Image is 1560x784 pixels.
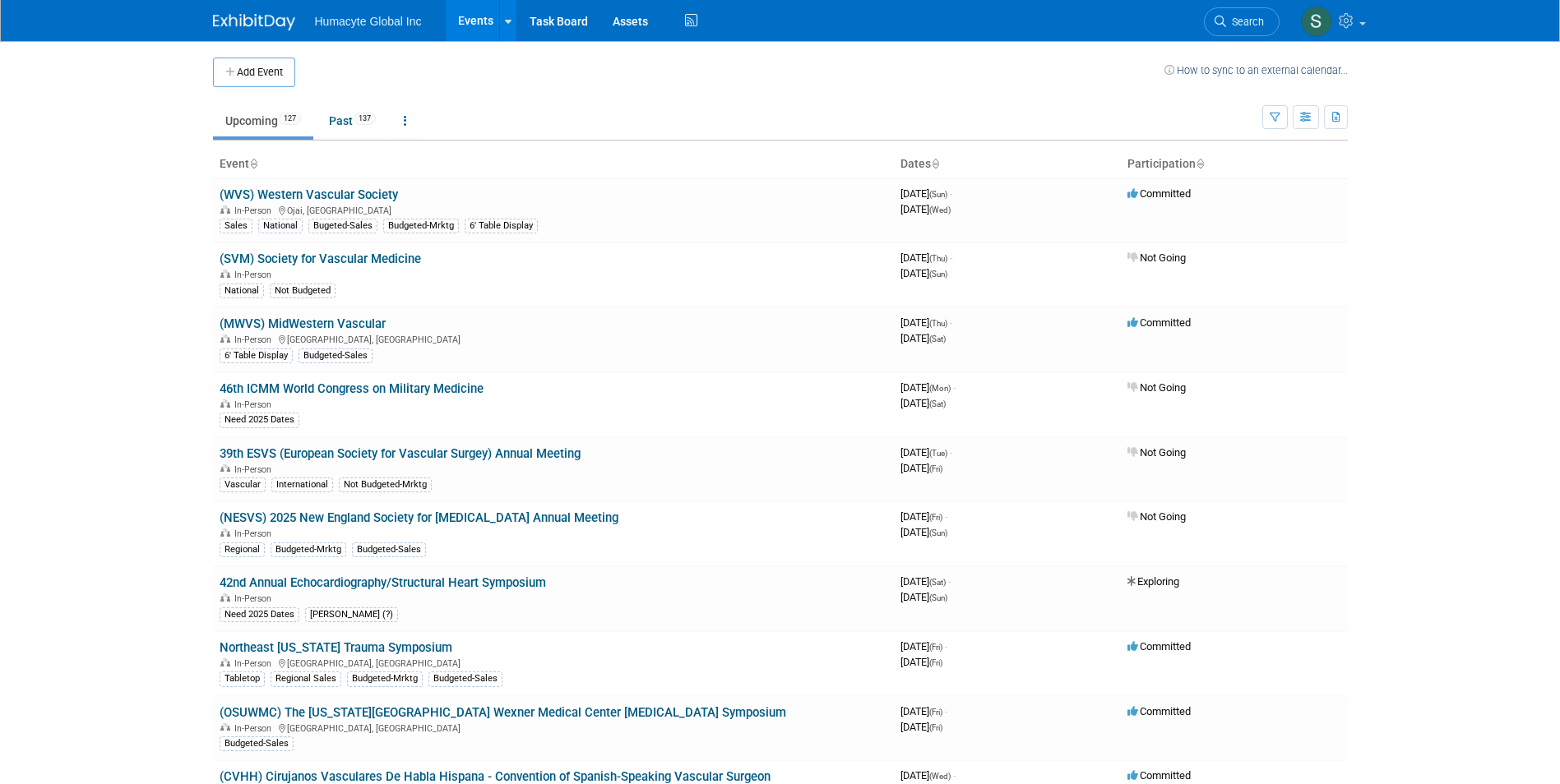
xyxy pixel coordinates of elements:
[220,334,230,343] img: In-Person Event
[220,464,230,473] img: In-Person Event
[220,640,452,655] a: Northeast [US_STATE] Trauma Symposium
[929,205,951,214] span: (Wed)
[948,575,951,588] span: -
[1127,446,1186,459] span: Not Going
[900,526,947,538] span: [DATE]
[929,464,942,473] span: (Fri)
[900,332,946,344] span: [DATE]
[900,721,942,733] span: [DATE]
[234,464,276,475] span: In-Person
[220,348,293,363] div: 6' Table Display
[945,640,947,653] span: -
[900,769,956,782] span: [DATE]
[1164,64,1348,76] a: How to sync to an external calendar...
[270,284,336,298] div: Not Budgeted
[900,251,952,264] span: [DATE]
[299,348,373,363] div: Budgeted-Sales
[894,150,1121,178] th: Dates
[234,723,276,734] span: In-Person
[900,591,947,603] span: [DATE]
[220,284,264,298] div: National
[929,190,947,199] span: (Sun)
[929,334,946,344] span: (Sat)
[931,157,939,170] a: Sort by Start Date
[220,510,618,525] a: (NESVS) 2025 New England Society for [MEDICAL_DATA] Annual Meeting
[339,477,432,492] div: Not Budgeted-Mrktg
[234,270,276,280] span: In-Person
[1226,16,1264,28] span: Search
[220,477,266,492] div: Vascular
[465,219,538,233] div: 6' Table Display
[900,705,947,717] span: [DATE]
[308,219,377,233] div: Bugeted-Sales
[213,105,313,136] a: Upcoming127
[220,656,887,669] div: [GEOGRAPHIC_DATA], [GEOGRAPHIC_DATA]
[1127,705,1191,717] span: Committed
[271,671,341,686] div: Regional Sales
[213,150,894,178] th: Event
[953,769,956,782] span: -
[220,671,265,686] div: Tabletop
[929,723,942,732] span: (Fri)
[1121,150,1348,178] th: Participation
[234,334,276,345] span: In-Person
[220,769,771,784] a: (CVHH) Cirujanos Vasculares De Habla Hispana - Convention of Spanish-Speaking Vascular Surgeon
[929,593,947,602] span: (Sun)
[929,270,947,279] span: (Sun)
[305,607,398,622] div: [PERSON_NAME] (?)
[220,399,230,408] img: In-Person Event
[220,270,230,278] img: In-Person Event
[900,656,942,668] span: [DATE]
[315,15,422,28] span: Humacyte Global Inc
[929,449,947,458] span: (Tue)
[220,658,230,666] img: In-Person Event
[953,381,956,394] span: -
[213,58,295,87] button: Add Event
[234,593,276,604] span: In-Person
[929,254,947,263] span: (Thu)
[950,187,952,200] span: -
[900,267,947,279] span: [DATE]
[234,528,276,539] span: In-Person
[1301,6,1332,37] img: Sam Cashion
[1127,316,1191,329] span: Committed
[213,14,295,30] img: ExhibitDay
[347,671,423,686] div: Budgeted-Mrktg
[220,316,386,331] a: (MWVS) MidWestern Vascular
[945,510,947,523] span: -
[234,205,276,216] span: In-Person
[220,542,265,557] div: Regional
[1127,187,1191,200] span: Committed
[929,772,951,781] span: (Wed)
[271,542,346,557] div: Budgeted-Mrktg
[220,736,294,751] div: Budgeted-Sales
[220,607,299,622] div: Need 2025 Dates
[234,399,276,410] span: In-Person
[220,381,484,396] a: 46th ICMM World Congress on Military Medicine
[354,113,376,125] span: 137
[220,446,581,461] a: 39th ESVS (European Society for Vascular Surgey) Annual Meeting
[1127,640,1191,653] span: Committed
[900,203,951,215] span: [DATE]
[900,640,947,653] span: [DATE]
[352,542,426,557] div: Budgeted-Sales
[279,113,301,125] span: 127
[383,219,459,233] div: Budgeted-Mrktg
[220,528,230,537] img: In-Person Event
[945,705,947,717] span: -
[220,203,887,216] div: Ojai, [GEOGRAPHIC_DATA]
[900,462,942,474] span: [DATE]
[220,205,230,214] img: In-Person Event
[1127,769,1191,782] span: Committed
[929,319,947,328] span: (Thu)
[900,575,951,588] span: [DATE]
[900,510,947,523] span: [DATE]
[1127,251,1186,264] span: Not Going
[1204,7,1280,36] a: Search
[234,658,276,669] span: In-Person
[220,721,887,734] div: [GEOGRAPHIC_DATA], [GEOGRAPHIC_DATA]
[317,105,388,136] a: Past137
[258,219,303,233] div: National
[929,658,942,667] span: (Fri)
[929,708,942,717] span: (Fri)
